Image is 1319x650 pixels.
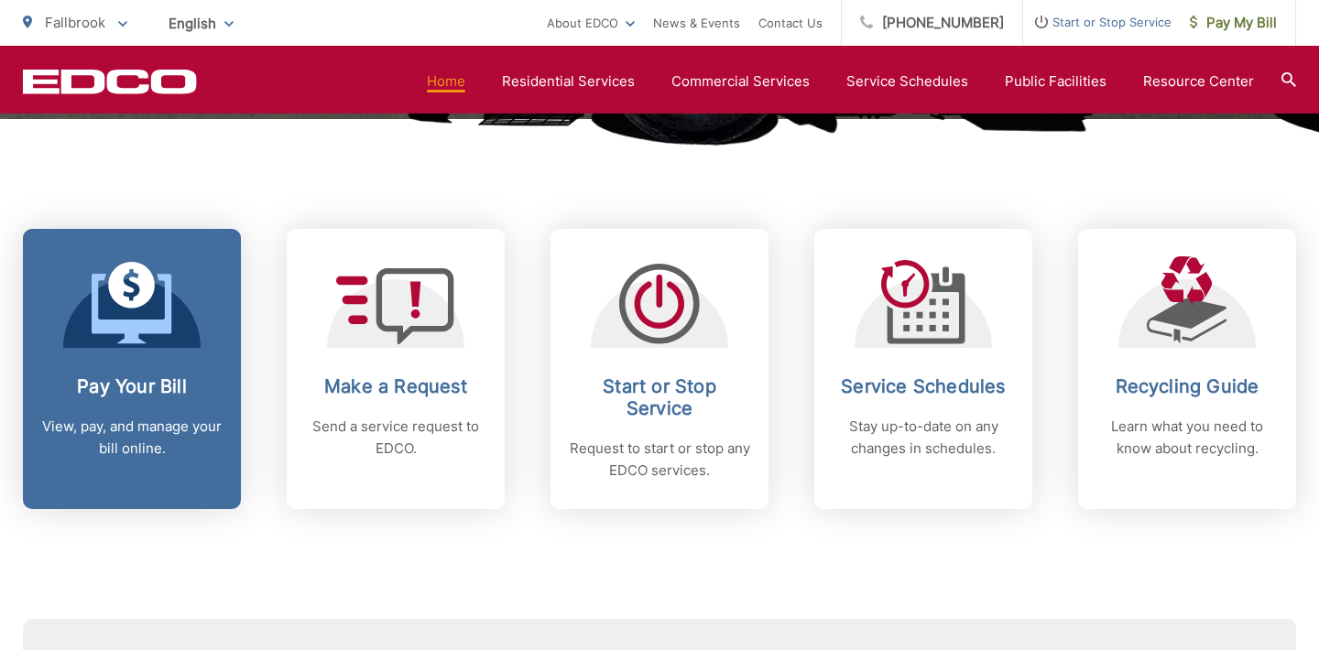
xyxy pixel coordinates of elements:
[305,375,486,397] h2: Make a Request
[758,12,823,34] a: Contact Us
[502,70,635,92] a: Residential Services
[23,229,241,509] a: Pay Your Bill View, pay, and manage your bill online.
[1143,70,1254,92] a: Resource Center
[305,416,486,460] p: Send a service request to EDCO.
[1078,229,1296,509] a: Recycling Guide Learn what you need to know about recycling.
[833,375,1014,397] h2: Service Schedules
[155,7,247,39] span: English
[1005,70,1106,92] a: Public Facilities
[569,438,750,482] p: Request to start or stop any EDCO services.
[671,70,810,92] a: Commercial Services
[846,70,968,92] a: Service Schedules
[814,229,1032,509] a: Service Schedules Stay up-to-date on any changes in schedules.
[45,14,105,31] span: Fallbrook
[23,69,197,94] a: EDCD logo. Return to the homepage.
[41,416,223,460] p: View, pay, and manage your bill online.
[427,70,465,92] a: Home
[41,375,223,397] h2: Pay Your Bill
[833,416,1014,460] p: Stay up-to-date on any changes in schedules.
[569,375,750,419] h2: Start or Stop Service
[1190,12,1277,34] span: Pay My Bill
[287,229,505,509] a: Make a Request Send a service request to EDCO.
[1096,416,1278,460] p: Learn what you need to know about recycling.
[653,12,740,34] a: News & Events
[1096,375,1278,397] h2: Recycling Guide
[547,12,635,34] a: About EDCO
